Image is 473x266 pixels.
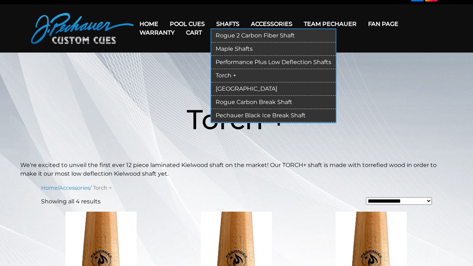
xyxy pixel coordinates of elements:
nav: Breadcrumb [41,184,432,192]
a: Pechauer Black Ice Break Shaft [211,109,336,122]
img: Pechauer Custom Cues [31,13,134,44]
a: Fan Page [362,15,404,33]
a: Shafts [211,15,245,33]
a: Pool Cues [164,15,211,33]
a: Cart [180,23,208,42]
a: Rogue Carbon Break Shaft [211,96,336,109]
a: Home [41,185,58,191]
a: Accessories [59,185,90,191]
p: Showing all 4 results [41,197,101,206]
a: Team Pechauer [298,15,362,33]
a: Maple Shafts [211,42,336,56]
a: Warranty [134,23,180,42]
select: Shop order [366,197,432,205]
span: Torch + [187,103,287,136]
a: Torch + [211,69,336,82]
a: [GEOGRAPHIC_DATA] [211,82,336,96]
p: We’re excited to unveil the first ever 12 piece laminated Kielwood shaft on the market! Our TORCH... [20,161,453,178]
a: Home [134,15,164,33]
a: Performance Plus Low Deflection Shafts [211,56,336,69]
a: Accessories [245,15,298,33]
a: Rogue 2 Carbon Fiber Shaft [211,29,336,42]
